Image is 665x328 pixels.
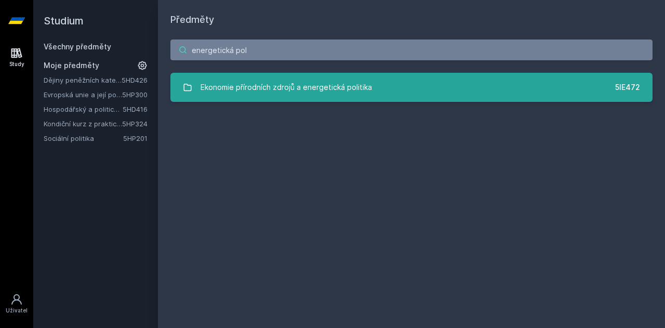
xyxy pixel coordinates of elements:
[122,120,148,128] a: 5HP324
[123,105,148,113] a: 5HD416
[170,73,653,102] a: Ekonomie přírodních zdrojů a energetická politika 5IE472
[170,12,653,27] h1: Předměty
[44,60,99,71] span: Moje předměty
[44,104,123,114] a: Hospodářský a politický vývoj Evropy ve 20.století
[44,119,122,129] a: Kondiční kurz z praktické hospodářské politiky
[123,134,148,142] a: 5HP201
[170,40,653,60] input: Název nebo ident předmětu…
[2,42,31,73] a: Study
[122,76,148,84] a: 5HD426
[2,288,31,320] a: Uživatel
[6,307,28,314] div: Uživatel
[9,60,24,68] div: Study
[122,90,148,99] a: 5HP300
[201,77,372,98] div: Ekonomie přírodních zdrojů a energetická politika
[615,82,640,93] div: 5IE472
[44,89,122,100] a: Evropská unie a její politiky
[44,75,122,85] a: Dějiny peněžních kategorií a institucí
[44,42,111,51] a: Všechny předměty
[44,133,123,143] a: Sociální politika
